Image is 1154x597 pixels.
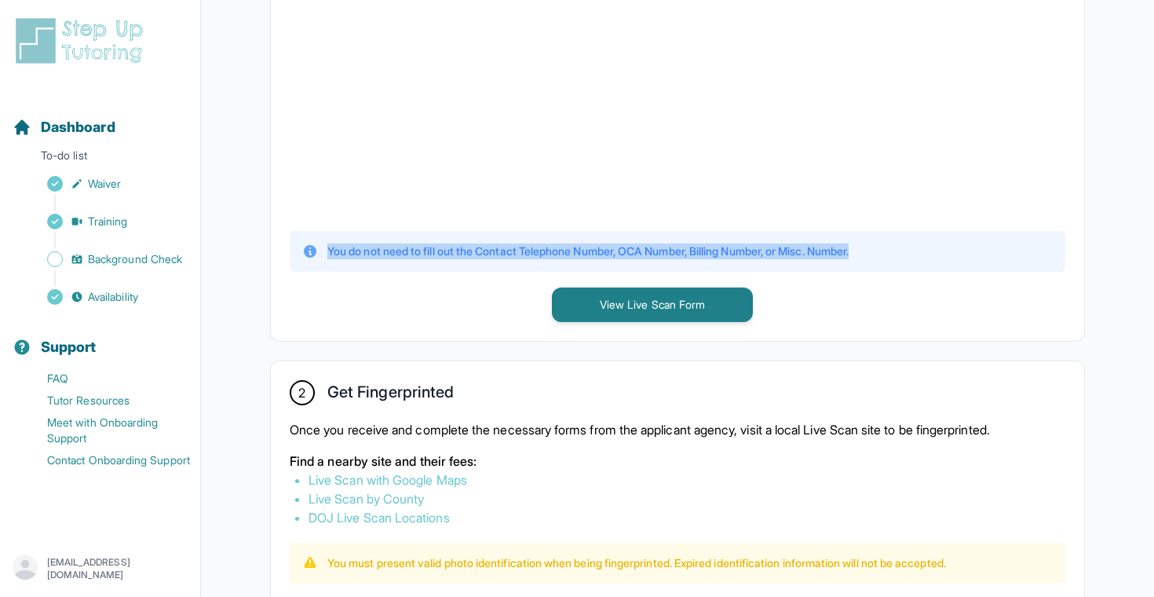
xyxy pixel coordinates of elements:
button: [EMAIL_ADDRESS][DOMAIN_NAME] [13,555,188,583]
a: Dashboard [13,116,115,138]
span: Support [41,336,97,358]
a: Live Scan with Google Maps [309,472,467,488]
button: View Live Scan Form [552,288,753,322]
a: Tutor Resources [13,390,200,412]
a: FAQ [13,368,200,390]
h2: Get Fingerprinted [327,383,454,408]
a: Availability [13,286,200,308]
p: Once you receive and complete the necessary forms from the applicant agency, visit a local Live S... [290,420,1065,439]
p: Find a nearby site and their fees: [290,452,1065,471]
a: Training [13,211,200,233]
span: 2 [298,383,305,402]
a: Background Check [13,248,200,270]
a: View Live Scan Form [552,296,753,312]
span: Training [88,214,128,229]
span: Dashboard [41,116,115,138]
p: You must present valid photo identification when being fingerprinted. Expired identification info... [327,555,946,571]
p: To-do list [6,148,194,170]
img: logo [13,16,152,66]
p: You do not need to fill out the Contact Telephone Number, OCA Number, Billing Number, or Misc. Nu... [327,244,849,259]
button: Support [6,311,194,364]
span: Waiver [88,176,121,192]
span: Background Check [88,251,182,267]
span: Availability [88,289,138,305]
a: Meet with Onboarding Support [13,412,200,449]
a: Contact Onboarding Support [13,449,200,471]
button: Dashboard [6,91,194,145]
p: [EMAIL_ADDRESS][DOMAIN_NAME] [47,556,188,581]
a: Live Scan by County [309,491,424,507]
a: DOJ Live Scan Locations [309,510,450,526]
a: Waiver [13,173,200,195]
